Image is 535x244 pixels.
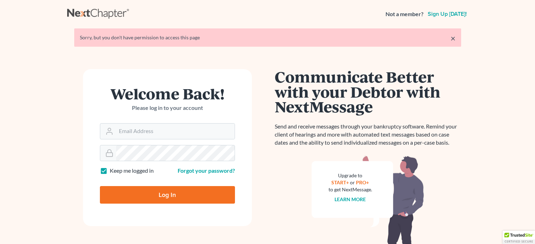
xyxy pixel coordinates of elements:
[451,34,456,42] a: ×
[275,123,461,147] p: Send and receive messages through your bankruptcy software. Remind your client of hearings and mo...
[178,167,235,174] a: Forgot your password?
[386,10,423,18] strong: Not a member?
[110,167,154,175] label: Keep me logged in
[100,104,235,112] p: Please log in to your account
[100,186,235,204] input: Log In
[331,179,349,185] a: START+
[100,86,235,101] h1: Welcome Back!
[335,196,366,202] a: Learn more
[503,231,535,244] div: TrustedSite Certified
[329,172,372,179] div: Upgrade to
[426,11,468,17] a: Sign up [DATE]!
[356,179,369,185] a: PRO+
[116,124,235,139] input: Email Address
[275,69,461,114] h1: Communicate Better with your Debtor with NextMessage
[329,186,372,193] div: to get NextMessage.
[80,34,456,41] div: Sorry, but you don't have permission to access this page
[350,179,355,185] span: or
